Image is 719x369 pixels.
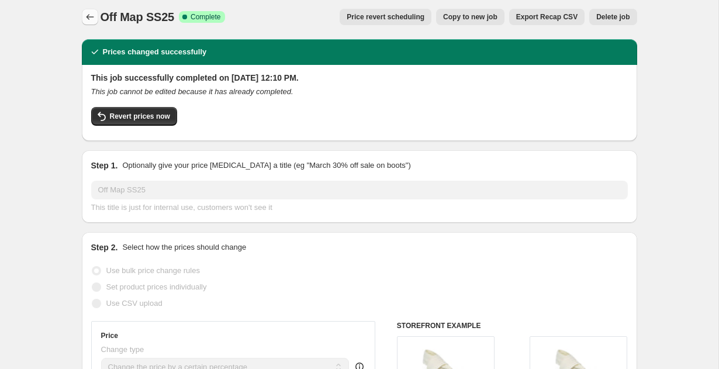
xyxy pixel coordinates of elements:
[122,242,246,253] p: Select how the prices should change
[82,9,98,25] button: Price change jobs
[516,12,578,22] span: Export Recap CSV
[106,282,207,291] span: Set product prices individually
[101,345,144,354] span: Change type
[106,299,163,308] span: Use CSV upload
[397,321,628,330] h6: STOREFRONT EXAMPLE
[101,11,175,23] span: Off Map SS25
[340,9,431,25] button: Price revert scheduling
[509,9,585,25] button: Export Recap CSV
[103,46,207,58] h2: Prices changed successfully
[91,181,628,199] input: 30% off holiday sale
[110,112,170,121] span: Revert prices now
[91,107,177,126] button: Revert prices now
[596,12,630,22] span: Delete job
[122,160,410,171] p: Optionally give your price [MEDICAL_DATA] a title (eg "March 30% off sale on boots")
[191,12,220,22] span: Complete
[589,9,637,25] button: Delete job
[91,203,272,212] span: This title is just for internal use, customers won't see it
[91,72,628,84] h2: This job successfully completed on [DATE] 12:10 PM.
[106,266,200,275] span: Use bulk price change rules
[443,12,497,22] span: Copy to new job
[436,9,504,25] button: Copy to new job
[91,160,118,171] h2: Step 1.
[347,12,424,22] span: Price revert scheduling
[91,242,118,253] h2: Step 2.
[101,331,118,340] h3: Price
[91,87,293,96] i: This job cannot be edited because it has already completed.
